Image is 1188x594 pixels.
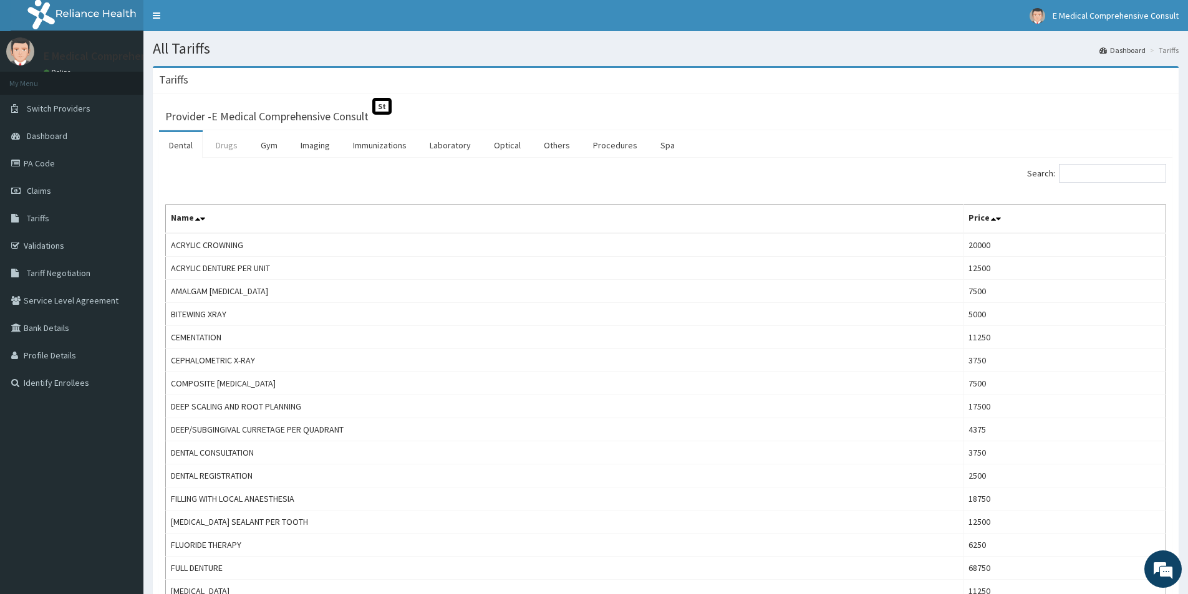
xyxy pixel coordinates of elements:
a: Dashboard [1099,45,1146,55]
td: 5000 [963,303,1166,326]
th: Price [963,205,1166,234]
td: 20000 [963,233,1166,257]
td: 11250 [963,326,1166,349]
td: CEMENTATION [166,326,963,349]
span: St [372,98,392,115]
td: 12500 [963,510,1166,534]
td: DENTAL REGISTRATION [166,464,963,487]
a: Imaging [291,132,340,158]
td: ACRYLIC DENTURE PER UNIT [166,257,963,280]
li: Tariffs [1147,45,1179,55]
td: 17500 [963,395,1166,418]
a: Spa [650,132,685,158]
td: 7500 [963,280,1166,303]
a: Dental [159,132,203,158]
a: Laboratory [420,132,481,158]
td: FULL DENTURE [166,557,963,580]
img: User Image [6,37,34,65]
img: User Image [1030,8,1045,24]
td: ACRYLIC CROWNING [166,233,963,257]
a: Gym [251,132,287,158]
td: DEEP SCALING AND ROOT PLANNING [166,395,963,418]
h3: Tariffs [159,74,188,85]
a: Optical [484,132,531,158]
td: DEEP/SUBGINGIVAL CURRETAGE PER QUADRANT [166,418,963,441]
td: AMALGAM [MEDICAL_DATA] [166,280,963,303]
th: Name [166,205,963,234]
span: E Medical Comprehensive Consult [1053,10,1179,21]
a: Drugs [206,132,248,158]
span: Tariff Negotiation [27,267,90,279]
td: 2500 [963,464,1166,487]
td: 4375 [963,418,1166,441]
a: Others [534,132,580,158]
td: COMPOSITE [MEDICAL_DATA] [166,372,963,395]
h1: All Tariffs [153,41,1179,57]
td: 6250 [963,534,1166,557]
td: 68750 [963,557,1166,580]
span: Claims [27,185,51,196]
td: [MEDICAL_DATA] SEALANT PER TOOTH [166,510,963,534]
td: CEPHALOMETRIC X-RAY [166,349,963,372]
td: BITEWING XRAY [166,303,963,326]
label: Search: [1027,164,1166,183]
p: E Medical Comprehensive Consult [44,50,206,62]
span: Switch Providers [27,103,90,114]
a: Online [44,68,74,77]
td: FLUORIDE THERAPY [166,534,963,557]
td: 18750 [963,487,1166,510]
td: 3750 [963,349,1166,372]
span: Dashboard [27,130,67,141]
td: 3750 [963,441,1166,464]
td: 12500 [963,257,1166,280]
h3: Provider - E Medical Comprehensive Consult [165,111,369,122]
td: DENTAL CONSULTATION [166,441,963,464]
td: FILLING WITH LOCAL ANAESTHESIA [166,487,963,510]
a: Procedures [583,132,647,158]
td: 7500 [963,372,1166,395]
input: Search: [1059,164,1166,183]
a: Immunizations [343,132,417,158]
span: Tariffs [27,213,49,224]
